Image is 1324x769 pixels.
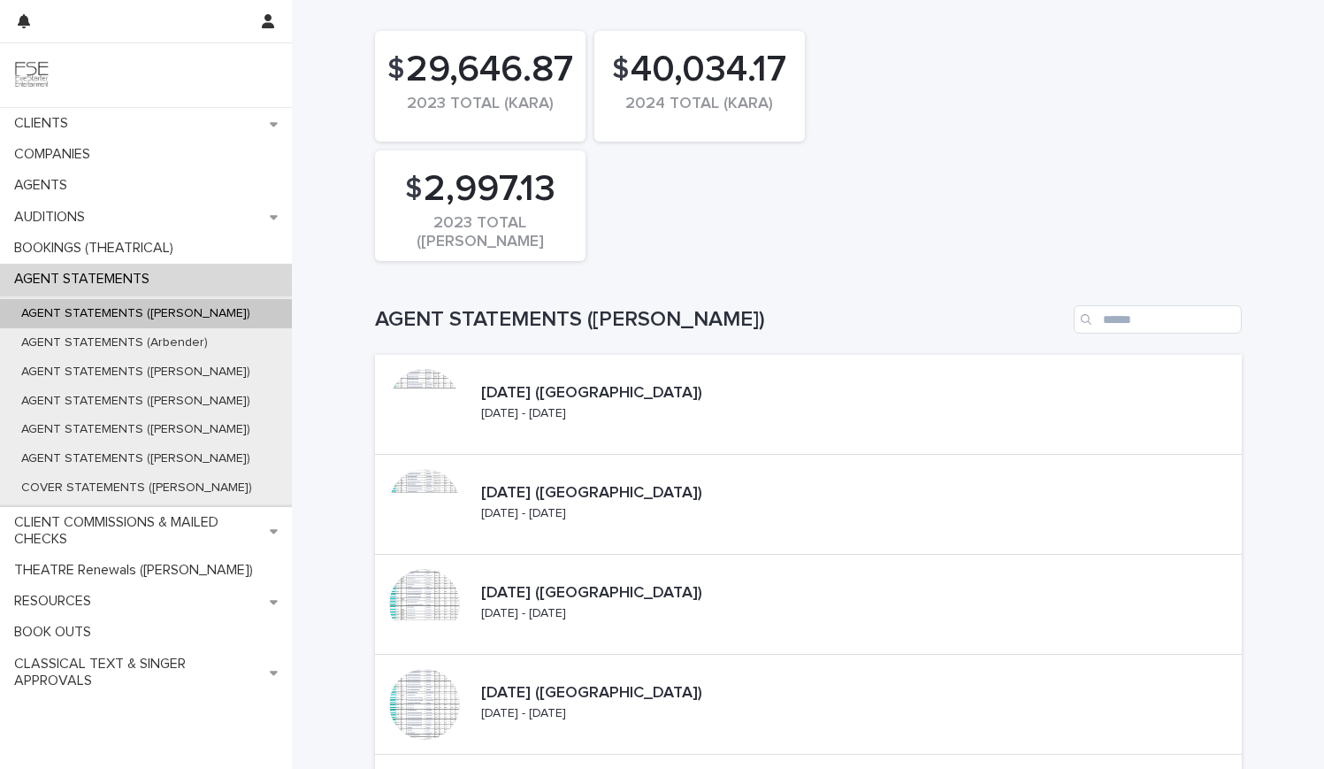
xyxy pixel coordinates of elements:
p: AUDITIONS [7,209,99,226]
span: $ [387,53,404,87]
p: AGENT STATEMENTS [7,271,164,288]
p: AGENT STATEMENTS ([PERSON_NAME]) [7,451,264,466]
p: AGENT STATEMENTS ([PERSON_NAME]) [7,422,264,437]
p: RESOURCES [7,593,105,610]
p: [DATE] ([GEOGRAPHIC_DATA]) [481,684,787,704]
p: CLIENTS [7,115,82,132]
p: BOOK OUTS [7,624,105,641]
h1: AGENT STATEMENTS ([PERSON_NAME]) [375,307,1067,333]
p: AGENT STATEMENTS ([PERSON_NAME]) [7,365,264,380]
p: THEATRE Renewals ([PERSON_NAME]) [7,562,267,579]
div: 2023 TOTAL ([PERSON_NAME] [PERSON_NAME]) [405,214,555,251]
a: [DATE] ([GEOGRAPHIC_DATA])[DATE] - [DATE] [375,455,1242,555]
p: AGENT STATEMENTS (Arbender) [7,335,222,350]
p: [DATE] - [DATE] [481,606,566,621]
div: 2023 TOTAL (KARA) [405,95,555,132]
span: $ [405,173,422,206]
p: COVER STATEMENTS ([PERSON_NAME]) [7,481,266,496]
div: 2024 TOTAL (KARA) [624,95,775,132]
p: CLIENT COMMISSIONS & MAILED CHECKS [7,514,270,548]
a: [DATE] ([GEOGRAPHIC_DATA])[DATE] - [DATE] [375,355,1242,455]
input: Search [1074,305,1242,334]
p: [DATE] - [DATE] [481,506,566,521]
a: [DATE] ([GEOGRAPHIC_DATA])[DATE] - [DATE] [375,555,1242,655]
p: [DATE] - [DATE] [481,406,566,421]
p: [DATE] ([GEOGRAPHIC_DATA]) [481,584,787,604]
span: 29,646.87 [406,48,573,92]
span: 40,034.17 [631,48,786,92]
span: 2,997.13 [424,167,555,211]
a: [DATE] ([GEOGRAPHIC_DATA])[DATE] - [DATE] [375,655,1242,755]
img: 9JgRvJ3ETPGCJDhvPVA5 [14,58,50,93]
p: COMPANIES [7,146,104,163]
p: [DATE] - [DATE] [481,706,566,721]
p: AGENT STATEMENTS ([PERSON_NAME]) [7,306,264,321]
p: [DATE] ([GEOGRAPHIC_DATA]) [481,384,787,404]
p: CLASSICAL TEXT & SINGER APPROVALS [7,656,270,689]
p: [DATE] ([GEOGRAPHIC_DATA]) [481,484,787,504]
p: BOOKINGS (THEATRICAL) [7,240,188,257]
span: $ [612,53,629,87]
p: AGENT STATEMENTS ([PERSON_NAME]) [7,394,264,409]
p: AGENTS [7,177,81,194]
